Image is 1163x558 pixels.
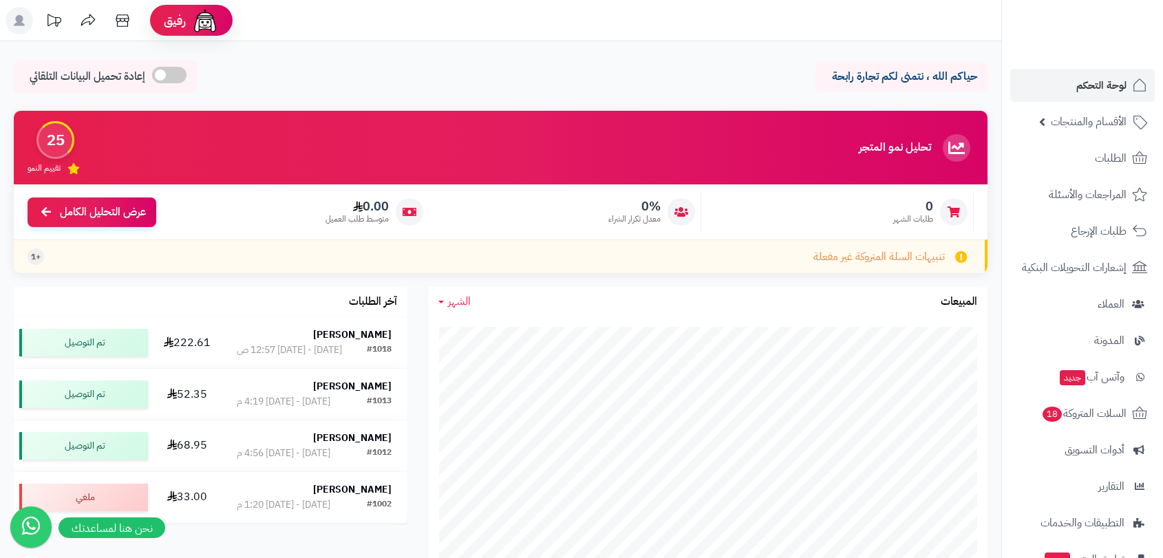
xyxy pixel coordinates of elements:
h3: المبيعات [941,296,977,308]
div: #1002 [367,498,392,512]
div: [DATE] - [DATE] 1:20 م [237,498,330,512]
span: الطلبات [1095,149,1127,168]
span: الأقسام والمنتجات [1051,112,1127,131]
span: 0 [893,199,933,214]
a: وآتس آبجديد [1010,361,1155,394]
span: رفيق [164,12,186,29]
a: التقارير [1010,470,1155,503]
span: تقييم النمو [28,162,61,174]
div: ملغي [19,484,148,511]
a: إشعارات التحويلات البنكية [1010,251,1155,284]
a: العملاء [1010,288,1155,321]
div: [DATE] - [DATE] 12:57 ص [237,343,342,357]
span: معدل تكرار الشراء [608,213,661,225]
span: المدونة [1094,331,1124,350]
span: المراجعات والأسئلة [1049,185,1127,204]
div: #1018 [367,343,392,357]
p: حياكم الله ، نتمنى لكم تجارة رابحة [826,69,977,85]
h3: تحليل نمو المتجر [859,142,931,154]
span: العملاء [1098,294,1124,314]
strong: [PERSON_NAME] [313,379,392,394]
div: تم التوصيل [19,432,148,460]
a: التطبيقات والخدمات [1010,506,1155,539]
span: عرض التحليل الكامل [60,204,146,220]
a: طلبات الإرجاع [1010,215,1155,248]
a: الطلبات [1010,142,1155,175]
td: 33.00 [153,472,220,523]
span: 18 [1042,406,1063,422]
div: [DATE] - [DATE] 4:19 م [237,395,330,409]
span: أدوات التسويق [1065,440,1124,460]
img: ai-face.png [191,7,219,34]
img: logo-2.png [1069,12,1150,41]
span: 0% [608,199,661,214]
strong: [PERSON_NAME] [313,431,392,445]
td: 68.95 [153,420,220,471]
td: 222.61 [153,317,220,368]
span: وآتس آب [1058,367,1124,387]
span: 0.00 [326,199,389,214]
span: تنبيهات السلة المتروكة غير مفعلة [813,249,945,265]
a: السلات المتروكة18 [1010,397,1155,430]
span: السلات المتروكة [1041,404,1127,423]
strong: [PERSON_NAME] [313,328,392,342]
span: الشهر [448,293,471,310]
div: تم التوصيل [19,380,148,408]
h3: آخر الطلبات [349,296,397,308]
span: جديد [1060,370,1085,385]
a: عرض التحليل الكامل [28,197,156,227]
a: الشهر [438,294,471,310]
a: لوحة التحكم [1010,69,1155,102]
strong: [PERSON_NAME] [313,482,392,497]
span: +1 [31,251,41,263]
span: متوسط طلب العميل [326,213,389,225]
td: 52.35 [153,369,220,420]
a: المدونة [1010,324,1155,357]
div: #1012 [367,447,392,460]
span: لوحة التحكم [1076,76,1127,95]
div: تم التوصيل [19,329,148,356]
div: [DATE] - [DATE] 4:56 م [237,447,330,460]
span: إعادة تحميل البيانات التلقائي [30,69,145,85]
a: تحديثات المنصة [36,7,71,38]
span: طلبات الإرجاع [1071,222,1127,241]
a: أدوات التسويق [1010,433,1155,466]
span: التقارير [1098,477,1124,496]
div: #1013 [367,395,392,409]
a: المراجعات والأسئلة [1010,178,1155,211]
span: إشعارات التحويلات البنكية [1022,258,1127,277]
span: طلبات الشهر [893,213,933,225]
span: التطبيقات والخدمات [1041,513,1124,533]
